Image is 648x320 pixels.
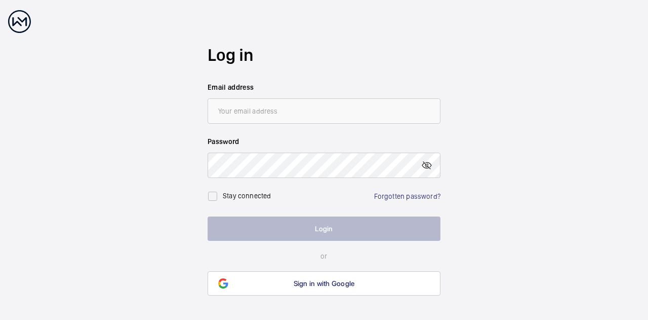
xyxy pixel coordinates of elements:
label: Stay connected [223,192,271,200]
label: Email address [208,82,440,92]
span: Sign in with Google [294,279,355,288]
a: Forgotten password? [374,192,440,200]
h2: Log in [208,43,440,67]
input: Your email address [208,98,440,124]
label: Password [208,136,440,147]
p: or [208,251,440,261]
button: Login [208,217,440,241]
